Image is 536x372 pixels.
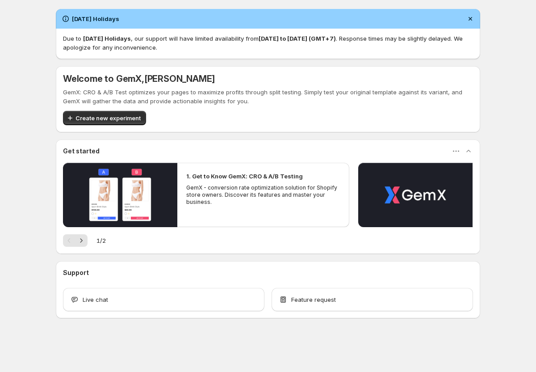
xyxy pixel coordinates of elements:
p: Due to , our support will have limited availability from . Response times may be slightly delayed... [63,34,473,52]
span: 1 / 2 [96,236,106,245]
span: , [PERSON_NAME] [142,73,215,84]
strong: [DATE] to [DATE] (GMT+7) [259,35,336,42]
p: GemX: CRO & A/B Test optimizes your pages to maximize profits through split testing. Simply test ... [63,88,473,106]
button: Dismiss notification [464,13,477,25]
span: Live chat [83,295,108,304]
p: GemX - conversion rate optimization solution for Shopify store owners. Discover its features and ... [186,184,340,206]
button: Create new experiment [63,111,146,125]
span: Create new experiment [75,114,141,123]
button: Play video [63,163,177,227]
nav: Pagination [63,234,88,247]
h3: Support [63,268,89,277]
button: Next [75,234,88,247]
h2: 1. Get to Know GemX: CRO & A/B Testing [186,172,303,181]
span: Feature request [291,295,336,304]
button: Play video [358,163,473,227]
h3: Get started [63,147,100,156]
strong: [DATE] Holidays [83,35,131,42]
h5: Welcome to GemX [63,73,215,84]
h2: [DATE] Holidays [72,14,119,23]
